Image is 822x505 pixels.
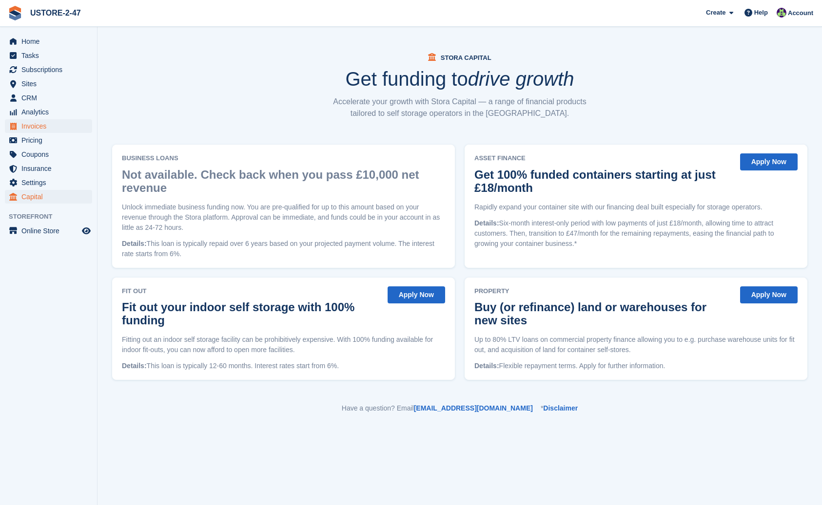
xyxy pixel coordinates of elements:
h1: Get funding to [345,69,574,89]
h2: Get 100% funded containers starting at just £18/month [474,168,729,194]
a: menu [5,119,92,133]
a: menu [5,133,92,147]
span: Insurance [21,162,80,175]
span: Invoices [21,119,80,133]
a: [EMAIL_ADDRESS][DOMAIN_NAME] [414,404,533,412]
p: This loan is typically repaid over 6 years based on your projected payment volume. The interest r... [122,239,445,259]
a: USTORE-2-47 [26,5,85,21]
span: Pricing [21,133,80,147]
span: Create [706,8,725,18]
p: Fitting out an indoor self storage facility can be prohibitively expensive. With 100% funding ava... [122,335,445,355]
a: menu [5,176,92,189]
p: This loan is typically 12-60 months. Interest rates start from 6%. [122,361,445,371]
span: Home [21,35,80,48]
span: Asset Finance [474,153,734,163]
a: menu [5,63,92,76]
span: Tasks [21,49,80,62]
span: Coupons [21,148,80,161]
img: stora-icon-8386f47178a22dfd0bd8f6a31ec36ba5ce8667c1dd55bd0f319d3a0aa187defe.svg [8,6,22,20]
button: Apply Now [740,286,798,303]
span: Settings [21,176,80,189]
p: Flexible repayment terms. Apply for further information. [474,361,798,371]
h2: Not available. Check back when you pass £10,000 net revenue [122,168,440,194]
span: Details: [122,362,147,370]
h2: Fit out your indoor self storage with 100% funding [122,300,377,327]
p: Have a question? Email * [112,403,807,413]
i: drive growth [468,68,574,90]
p: Six-month interest-only period with low payments of just £18/month, allowing time to attract cust... [474,218,798,249]
span: Fit Out [122,286,382,296]
p: Up to 80% LTV loans on commercial property finance allowing you to e.g. purchase warehouse units ... [474,335,798,355]
span: Subscriptions [21,63,80,76]
span: CRM [21,91,80,105]
span: Storefront [9,212,97,222]
span: Property [474,286,734,296]
a: menu [5,77,92,91]
button: Apply Now [388,286,445,303]
p: Accelerate your growth with Stora Capital — a range of financial products tailored to self storag... [328,96,591,119]
span: Help [754,8,768,18]
span: Details: [122,240,147,247]
button: Apply Now [740,153,798,170]
h2: Buy (or refinance) land or warehouses for new sites [474,300,729,327]
a: menu [5,224,92,238]
a: menu [5,162,92,175]
span: Online Store [21,224,80,238]
span: Analytics [21,105,80,119]
a: menu [5,49,92,62]
a: menu [5,148,92,161]
a: menu [5,190,92,204]
a: menu [5,105,92,119]
span: Stora Capital [441,54,491,61]
a: menu [5,35,92,48]
a: Disclaimer [543,404,578,412]
p: Rapidly expand your container site with our financing deal built especially for storage operators. [474,202,798,212]
span: Capital [21,190,80,204]
a: menu [5,91,92,105]
span: Account [788,8,813,18]
span: Sites [21,77,80,91]
span: Business Loans [122,153,445,163]
a: Preview store [80,225,92,237]
p: Unlock immediate business funding now. You are pre-qualified for up to this amount based on your ... [122,202,445,233]
span: Details: [474,219,499,227]
img: Kelly Donaldson [777,8,786,18]
span: Details: [474,362,499,370]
